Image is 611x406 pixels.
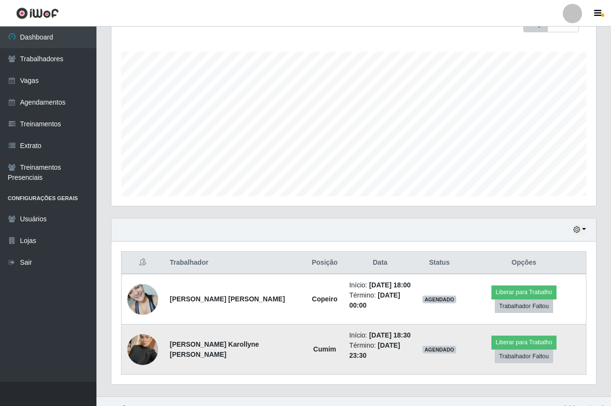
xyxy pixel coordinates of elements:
[422,296,456,303] span: AGENDADO
[16,7,59,19] img: CoreUI Logo
[312,295,338,303] strong: Copeiro
[170,295,285,303] strong: [PERSON_NAME] [PERSON_NAME]
[170,340,259,358] strong: [PERSON_NAME] Karollyne [PERSON_NAME]
[343,252,417,274] th: Data
[349,280,411,290] li: Início:
[127,279,158,320] img: 1714959691742.jpeg
[491,285,557,299] button: Liberar para Trabalho
[127,322,158,377] img: 1753917907025.jpeg
[491,336,557,349] button: Liberar para Trabalho
[306,252,343,274] th: Posição
[422,346,456,353] span: AGENDADO
[349,340,411,361] li: Término:
[349,290,411,311] li: Término:
[164,252,306,274] th: Trabalhador
[462,252,586,274] th: Opções
[369,281,410,289] time: [DATE] 18:00
[495,299,553,313] button: Trabalhador Faltou
[313,345,336,353] strong: Cumim
[349,330,411,340] li: Início:
[495,350,553,363] button: Trabalhador Faltou
[417,252,462,274] th: Status
[369,331,410,339] time: [DATE] 18:30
